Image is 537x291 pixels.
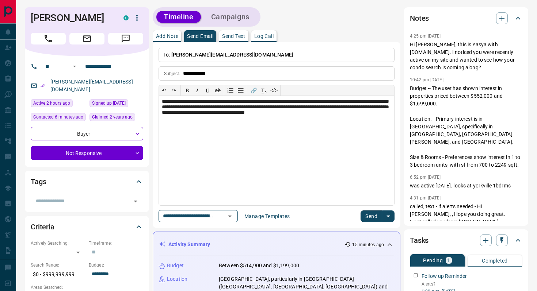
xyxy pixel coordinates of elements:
[410,195,441,201] p: 4:31 pm [DATE]
[171,52,293,58] span: [PERSON_NAME][EMAIL_ADDRESS][DOMAIN_NAME]
[89,262,143,268] p: Budget:
[159,238,394,251] div: Activity Summary15 minutes ago
[204,11,257,23] button: Campaigns
[410,203,522,256] p: called, text - if alerts needed - Hi [PERSON_NAME], , Hope you doing great. I just called you fro...
[89,99,143,109] div: Thu Jun 15 2017
[410,234,429,246] h2: Tasks
[31,176,46,187] h2: Tags
[240,210,294,222] button: Manage Templates
[423,258,443,263] p: Pending
[31,12,113,24] h1: [PERSON_NAME]
[169,85,179,96] button: ↷
[31,262,85,268] p: Search Range:
[31,146,143,160] div: Not Responsive
[156,34,178,39] p: Add Note
[31,221,54,233] h2: Criteria
[31,284,143,291] p: Areas Searched:
[89,113,143,123] div: Sat Jun 24 2023
[40,83,45,88] svg: Email Verified
[89,240,143,247] p: Timeframe:
[159,48,395,62] p: To:
[69,33,104,44] span: Email
[202,85,213,96] button: 𝐔
[31,173,143,190] div: Tags
[70,62,79,71] button: Open
[164,70,180,77] p: Subject:
[222,34,245,39] p: Send Text
[422,272,467,280] p: Follow up Reminder
[219,262,299,269] p: Between $514,900 and $1,199,000
[225,85,236,96] button: Numbered list
[236,85,246,96] button: Bullet list
[192,85,202,96] button: 𝑰
[108,33,143,44] span: Message
[215,88,221,93] s: ab
[33,100,70,107] span: Active 2 hours ago
[123,15,129,20] div: condos.ca
[248,85,259,96] button: 🔗
[92,100,126,107] span: Signed up [DATE]
[206,88,209,93] span: 𝐔
[33,113,83,121] span: Contacted 6 minutes ago
[168,241,210,248] p: Activity Summary
[422,281,522,287] p: Alerts?
[361,210,395,222] div: split button
[31,268,85,280] p: $0 - $999,999,999
[447,258,450,263] p: 1
[159,85,169,96] button: ↶
[167,262,184,269] p: Budget
[482,258,508,263] p: Completed
[410,12,429,24] h2: Notes
[254,34,274,39] p: Log Call
[31,240,85,247] p: Actively Searching:
[31,127,143,140] div: Buyer
[410,9,522,27] div: Notes
[92,113,133,121] span: Claimed 2 years ago
[156,11,201,23] button: Timeline
[410,182,522,190] p: was active [DATE]. looks at yorkville 1bdrms
[259,85,269,96] button: T̲ₓ
[352,241,384,248] p: 15 minutes ago
[269,85,279,96] button: </>
[225,211,235,221] button: Open
[410,85,522,169] p: Budget -- The user has shown interest in properties priced between $552,000 and $1,699,000. Locat...
[31,113,86,123] div: Wed Aug 13 2025
[410,77,443,82] p: 10:42 pm [DATE]
[31,99,86,109] div: Wed Aug 13 2025
[410,232,522,249] div: Tasks
[410,34,441,39] p: 4:25 pm [DATE]
[187,34,213,39] p: Send Email
[410,175,441,180] p: 6:52 pm [DATE]
[361,210,382,222] button: Send
[31,218,143,236] div: Criteria
[130,196,141,206] button: Open
[167,275,187,283] p: Location
[31,33,66,44] span: Call
[410,41,522,71] p: Hi [PERSON_NAME], this is Yasya with [DOMAIN_NAME]. I noticed you were recently active on my site...
[213,85,223,96] button: ab
[182,85,192,96] button: 𝐁
[50,79,133,92] a: [PERSON_NAME][EMAIL_ADDRESS][DOMAIN_NAME]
